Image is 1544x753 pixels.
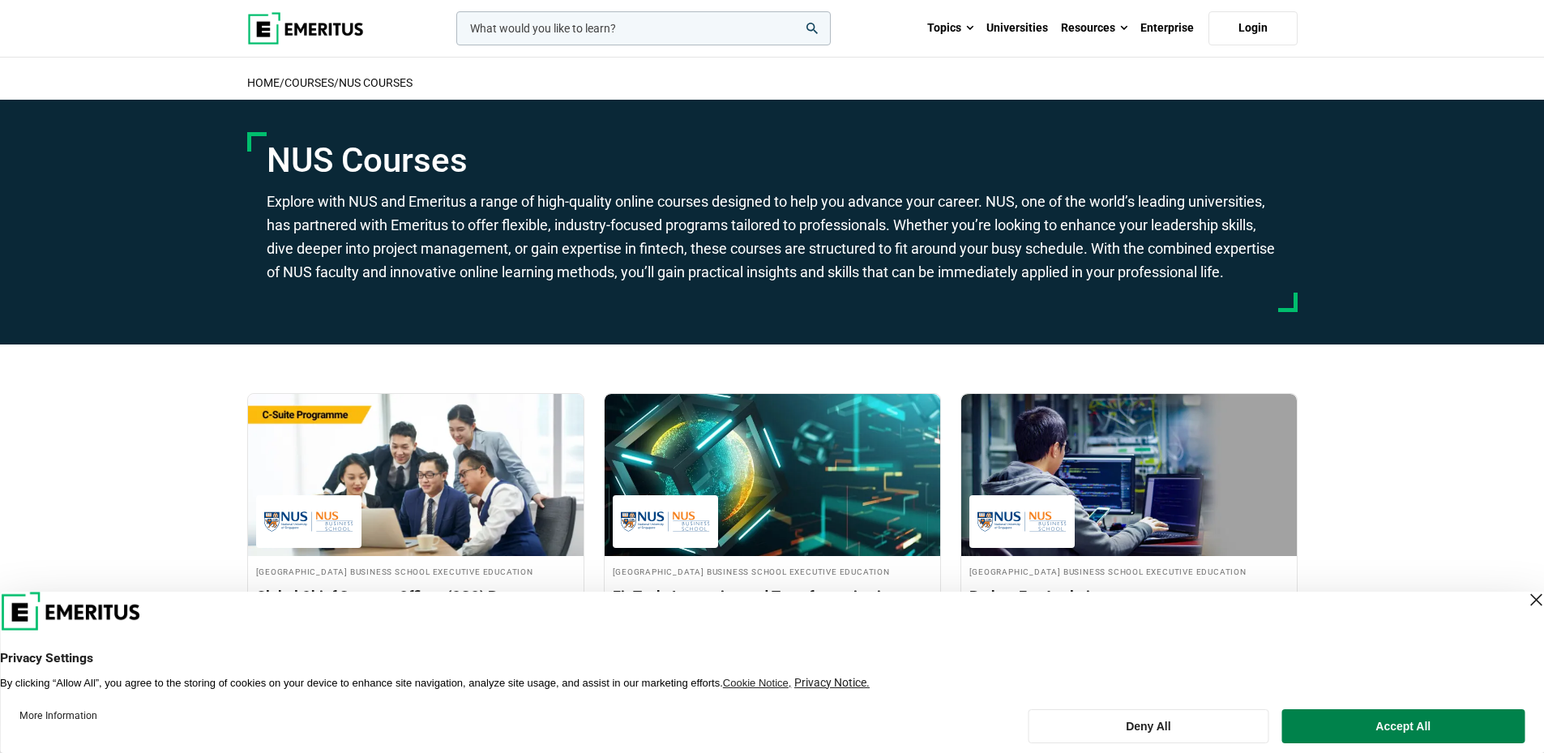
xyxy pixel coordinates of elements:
[247,76,280,89] a: home
[613,564,932,578] h4: [GEOGRAPHIC_DATA] Business School Executive Education
[605,394,940,556] img: FinTech: Innovation and Transformation in Financial Services | Online Finance Course
[961,394,1297,636] a: Coding Course by National University of Singapore Business School Executive Education - National ...
[613,586,932,627] h3: FinTech: Innovation and Transformation in Financial Services
[1208,11,1298,45] a: Login
[621,503,710,540] img: National University of Singapore Business School Executive Education
[256,586,575,606] h3: Global Chief Strategy Officer (CSO) Programme
[267,190,1278,284] p: Explore with NUS and Emeritus a range of high-quality online courses designed to help you advance...
[284,76,334,89] a: COURSES
[267,140,1278,181] h1: NUS Courses
[248,394,584,556] img: Global Chief Strategy Officer (CSO) Programme | Online Leadership Course
[256,564,575,578] h4: [GEOGRAPHIC_DATA] Business School Executive Education
[248,394,584,658] a: Leadership Course by National University of Singapore Business School Executive Education - Septe...
[247,66,1298,100] h2: / /
[264,503,353,540] img: National University of Singapore Business School Executive Education
[969,586,1289,606] h3: Python For Analytics
[977,503,1067,540] img: National University of Singapore Business School Executive Education
[969,564,1289,578] h4: [GEOGRAPHIC_DATA] Business School Executive Education
[961,394,1297,556] img: Python For Analytics | Online Coding Course
[456,11,831,45] input: woocommerce-product-search-field-0
[605,394,940,657] a: Finance Course by National University of Singapore Business School Executive Education - National...
[339,76,413,89] a: NUS Courses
